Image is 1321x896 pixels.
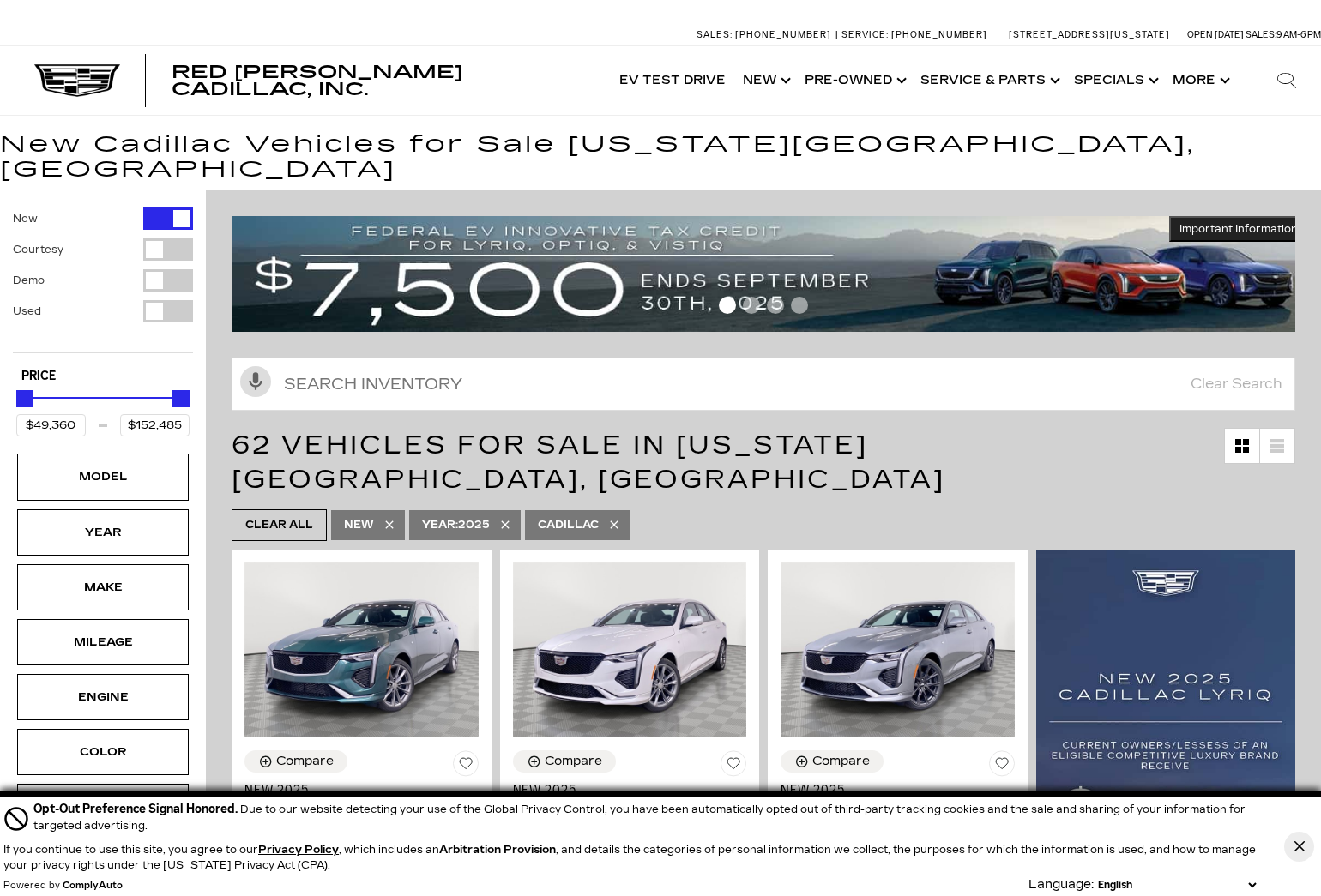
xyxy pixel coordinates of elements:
[17,454,189,500] div: ModelModel
[244,562,479,737] img: 2025 Cadillac CT4 Sport
[835,30,992,39] a: Service: [PHONE_NUMBER]
[258,844,339,856] a: Privacy Policy
[796,46,912,115] a: Pre-Owned
[781,783,1002,797] span: New 2025
[13,241,63,258] label: Courtesy
[812,754,870,769] div: Compare
[513,562,747,737] img: 2025 Cadillac CT4 Sport
[767,297,784,314] span: Go to slide 3
[60,523,146,542] div: Year
[721,750,746,783] button: Save Vehicle
[841,29,889,40] span: Service:
[13,303,41,320] label: Used
[781,750,884,773] button: Compare Vehicle
[344,514,374,536] span: New
[697,30,835,39] a: Sales: [PHONE_NUMBER]
[719,297,736,314] span: Go to slide 1
[244,750,347,773] button: Compare Vehicle
[63,881,123,891] a: ComplyAuto
[439,844,556,856] strong: Arbitration Provision
[891,29,987,40] span: [PHONE_NUMBER]
[1169,216,1308,242] button: Important Information
[244,783,479,812] a: New 2025Cadillac CT4 Sport
[172,63,594,98] a: Red [PERSON_NAME] Cadillac, Inc.
[1164,46,1235,115] button: More
[240,366,271,397] svg: Click to toggle on voice search
[3,881,123,891] div: Powered by
[60,578,146,597] div: Make
[422,514,490,536] span: 2025
[545,754,602,769] div: Compare
[16,390,33,407] div: Minimum Price
[13,210,38,227] label: New
[513,783,747,812] a: New 2025Cadillac CT4 Sport
[1276,29,1321,40] span: 9 AM-6 PM
[17,784,189,830] div: BodystyleBodystyle
[1187,29,1244,40] span: Open [DATE]
[912,46,1065,115] a: Service & Parts
[1065,46,1164,115] a: Specials
[989,750,1015,783] button: Save Vehicle
[1009,29,1170,40] a: [STREET_ADDRESS][US_STATE]
[21,369,184,384] h5: Price
[734,46,796,115] a: New
[16,384,190,436] div: Price
[60,633,146,652] div: Mileage
[60,743,146,761] div: Color
[538,514,599,536] span: Cadillac
[60,688,146,707] div: Engine
[513,750,616,773] button: Compare Vehicle
[276,754,334,769] div: Compare
[1094,877,1260,893] select: Language Select
[13,272,45,289] label: Demo
[697,29,733,40] span: Sales:
[244,783,466,797] span: New 2025
[453,750,479,783] button: Save Vehicle
[791,297,808,314] span: Go to slide 4
[1284,832,1314,862] button: Close Button
[13,207,193,352] div: Filter by Vehicle Type
[743,297,760,314] span: Go to slide 2
[735,29,831,40] span: [PHONE_NUMBER]
[33,800,1260,833] div: Due to our website detecting your use of the Global Privacy Control, you have been automatically ...
[1179,222,1298,236] span: Important Information
[34,64,120,97] img: Cadillac Dark Logo with Cadillac White Text
[232,358,1295,411] input: Search Inventory
[17,674,189,720] div: EngineEngine
[245,514,313,536] span: Clear All
[781,562,1015,737] img: 2025 Cadillac CT4 Sport
[17,729,189,775] div: ColorColor
[172,390,190,407] div: Maximum Price
[422,519,458,531] span: Year :
[1028,879,1094,891] div: Language:
[611,46,734,115] a: EV Test Drive
[120,414,190,436] input: Maximum
[1246,29,1276,40] span: Sales:
[33,802,240,816] span: Opt-Out Preference Signal Honored .
[3,844,1256,871] p: If you continue to use this site, you agree to our , which includes an , and details the categori...
[16,414,86,436] input: Minimum
[232,216,1308,331] img: vrp-tax-ending-august-version
[60,467,146,486] div: Model
[17,509,189,556] div: YearYear
[172,62,463,99] span: Red [PERSON_NAME] Cadillac, Inc.
[513,783,734,797] span: New 2025
[17,564,189,610] div: MakeMake
[232,430,945,495] span: 62 Vehicles for Sale in [US_STATE][GEOGRAPHIC_DATA], [GEOGRAPHIC_DATA]
[781,783,1015,812] a: New 2025Cadillac CT4 Sport
[17,619,189,665] div: MileageMileage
